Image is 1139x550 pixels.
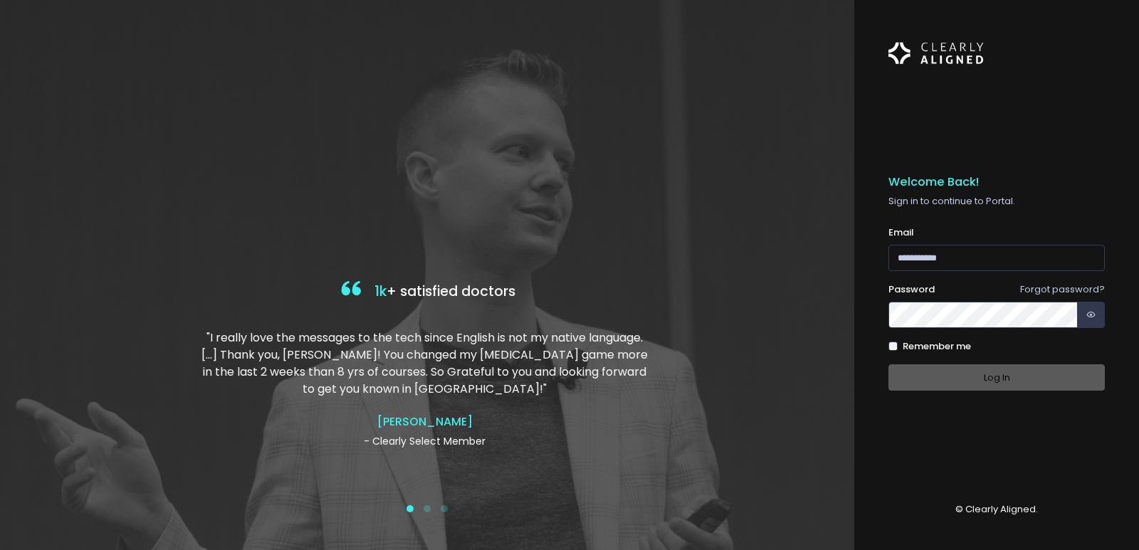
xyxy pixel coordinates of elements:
[201,329,648,398] p: "I really love the messages to the tech since English is not my native language. […] Thank you, [...
[888,194,1105,208] p: Sign in to continue to Portal.
[888,34,984,73] img: Logo Horizontal
[888,282,935,297] label: Password
[888,226,914,240] label: Email
[888,502,1105,517] p: © Clearly Aligned.
[903,339,971,354] label: Remember me
[374,282,387,301] span: 1k
[1020,282,1105,296] a: Forgot password?
[201,415,648,428] h4: [PERSON_NAME]
[888,175,1105,189] h5: Welcome Back!
[201,434,648,449] p: - Clearly Select Member
[201,277,653,307] h4: + satisfied doctors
